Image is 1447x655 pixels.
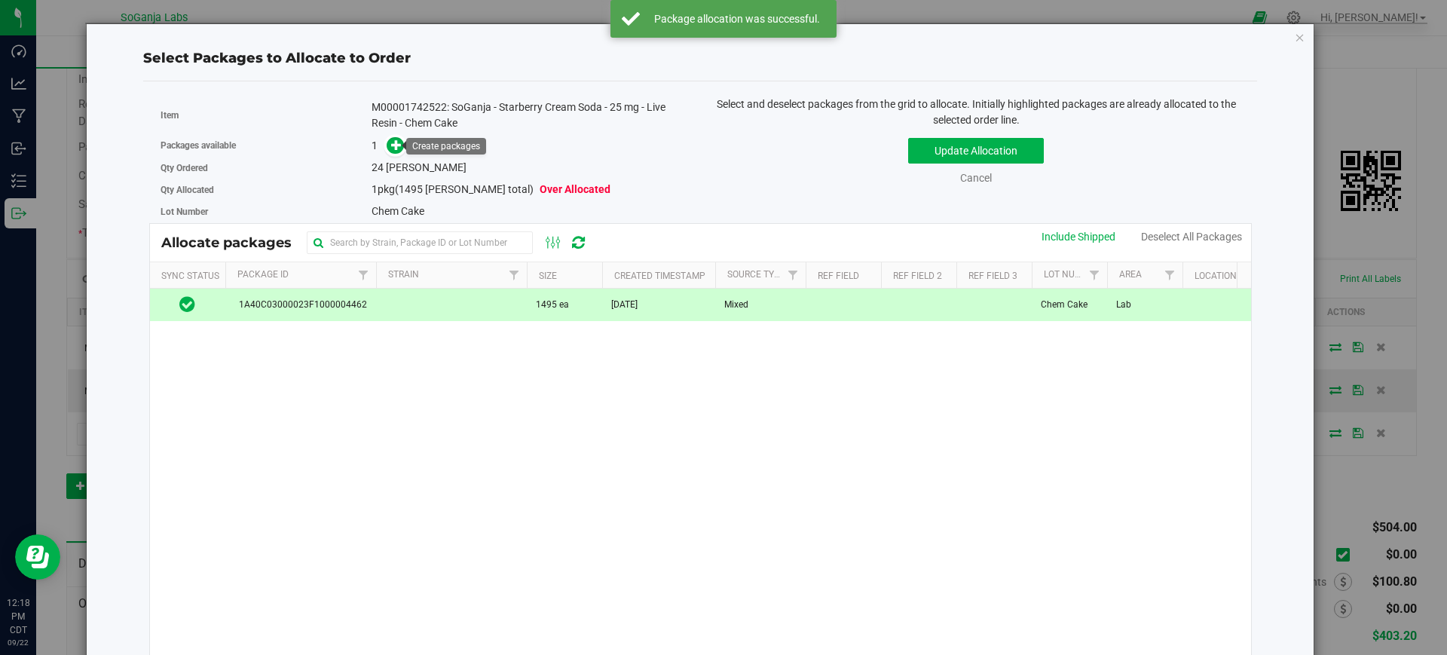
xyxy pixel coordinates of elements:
span: [PERSON_NAME] [386,161,467,173]
span: Allocate packages [161,234,307,251]
span: Chem Cake [372,205,424,217]
div: Include Shipped [1042,229,1115,245]
a: Strain [388,269,419,280]
a: Filter [1157,262,1182,288]
span: 1 [372,183,378,195]
a: Filter [1081,262,1106,288]
a: Location [1195,271,1237,281]
span: Select and deselect packages from the grid to allocate. Initially highlighted packages are alread... [717,98,1236,126]
span: 1495 ea [536,298,569,312]
span: [DATE] [611,298,638,312]
div: Select Packages to Allocate to Order [143,48,1257,69]
span: Mixed [724,298,748,312]
a: Source Type [727,269,785,280]
a: Ref Field [818,271,859,281]
a: Filter [780,262,805,288]
a: Cancel [960,172,992,184]
span: 1A40C03000023F1000004462 [233,298,366,312]
span: (1495 [PERSON_NAME] total) [395,183,534,195]
a: Sync Status [161,271,219,281]
input: Search by Strain, Package ID or Lot Number [307,231,533,254]
label: Lot Number [161,205,372,219]
a: Filter [350,262,375,288]
a: Package Id [237,269,289,280]
span: Lab [1116,298,1131,312]
span: Chem Cake [1041,298,1088,312]
a: Ref Field 3 [968,271,1017,281]
div: Package allocation was successful. [648,11,825,26]
a: Created Timestamp [614,271,705,281]
div: Create packages [412,141,480,152]
a: Deselect All Packages [1141,231,1242,243]
a: Lot Number [1044,269,1098,280]
button: Update Allocation [908,138,1044,164]
a: Area [1119,269,1142,280]
span: Over Allocated [540,183,610,195]
label: Packages available [161,139,372,152]
label: Qty Allocated [161,183,372,197]
div: M00001742522: SoGanja - Starberry Cream Soda - 25 mg - Live Resin - Chem Cake [372,99,689,131]
a: Size [539,271,557,281]
span: 1 [372,139,378,152]
span: pkg [372,183,610,195]
span: In Sync [179,294,195,315]
a: Filter [501,262,526,288]
label: Item [161,109,372,122]
label: Qty Ordered [161,161,372,175]
span: 24 [372,161,384,173]
a: Ref Field 2 [893,271,942,281]
iframe: Resource center [15,534,60,580]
